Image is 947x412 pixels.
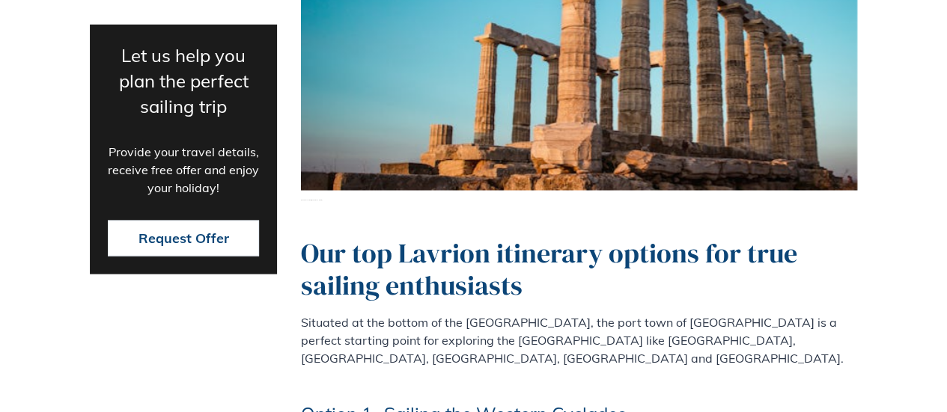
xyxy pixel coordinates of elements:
[108,142,259,196] p: Provide your travel details, receive free offer and enjoy your holiday!
[301,313,857,367] p: Situated at the bottom of the [GEOGRAPHIC_DATA], the port town of [GEOGRAPHIC_DATA] is a perfect ...
[108,42,259,118] p: Let us help you plan the perfect sailing trip
[301,237,857,301] h2: Our top Lavrion itinerary options for true sailing enthusiasts
[108,220,259,256] button: Request Offer
[301,200,857,201] span: [GEOGRAPHIC_DATA], [GEOGRAPHIC_DATA]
